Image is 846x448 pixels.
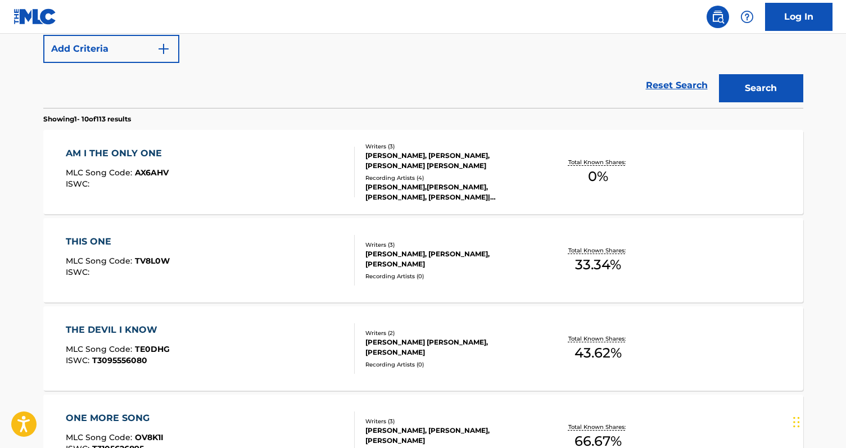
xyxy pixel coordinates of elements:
img: MLC Logo [13,8,57,25]
span: 43.62 % [574,343,622,363]
span: TV8L0W [135,256,170,266]
a: Public Search [707,6,729,28]
div: Recording Artists ( 0 ) [365,360,535,369]
a: THE DEVIL I KNOWMLC Song Code:TE0DHGISWC:T3095556080Writers (2)[PERSON_NAME] [PERSON_NAME], [PERS... [43,306,803,391]
div: [PERSON_NAME],[PERSON_NAME],[PERSON_NAME], [PERSON_NAME]|[PERSON_NAME]|[PERSON_NAME], [PERSON_NAM... [365,182,535,202]
div: [PERSON_NAME], [PERSON_NAME], [PERSON_NAME] [PERSON_NAME] [365,151,535,171]
a: AM I THE ONLY ONEMLC Song Code:AX6AHVISWC:Writers (3)[PERSON_NAME], [PERSON_NAME], [PERSON_NAME] ... [43,130,803,214]
iframe: Chat Widget [790,394,846,448]
span: OV8K1I [135,432,164,442]
div: Recording Artists ( 4 ) [365,174,535,182]
div: THIS ONE [66,235,170,248]
div: Drag [793,405,800,439]
span: MLC Song Code : [66,168,135,178]
div: Writers ( 2 ) [365,329,535,337]
div: THE DEVIL I KNOW [66,323,170,337]
span: TE0DHG [135,344,170,354]
p: Showing 1 - 10 of 113 results [43,114,131,124]
span: ISWC : [66,179,92,189]
div: Writers ( 3 ) [365,417,535,426]
div: ONE MORE SONG [66,411,164,425]
div: Recording Artists ( 0 ) [365,272,535,280]
span: MLC Song Code : [66,256,135,266]
span: ISWC : [66,267,92,277]
span: 0 % [588,166,608,187]
p: Total Known Shares: [568,423,628,431]
span: MLC Song Code : [66,432,135,442]
img: help [740,10,754,24]
span: MLC Song Code : [66,344,135,354]
p: Total Known Shares: [568,158,628,166]
img: 9d2ae6d4665cec9f34b9.svg [157,42,170,56]
a: THIS ONEMLC Song Code:TV8L0WISWC:Writers (3)[PERSON_NAME], [PERSON_NAME], [PERSON_NAME]Recording ... [43,218,803,302]
div: [PERSON_NAME] [PERSON_NAME], [PERSON_NAME] [365,337,535,358]
span: ISWC : [66,355,92,365]
button: Add Criteria [43,35,179,63]
a: Reset Search [640,73,713,98]
div: [PERSON_NAME], [PERSON_NAME], [PERSON_NAME] [365,249,535,269]
div: AM I THE ONLY ONE [66,147,169,160]
p: Total Known Shares: [568,246,628,255]
img: search [711,10,725,24]
a: Log In [765,3,833,31]
span: 33.34 % [575,255,621,275]
p: Total Known Shares: [568,334,628,343]
div: [PERSON_NAME], [PERSON_NAME], [PERSON_NAME] [365,426,535,446]
div: Writers ( 3 ) [365,241,535,249]
span: T3095556080 [92,355,147,365]
button: Search [719,74,803,102]
div: Help [736,6,758,28]
div: Writers ( 3 ) [365,142,535,151]
span: AX6AHV [135,168,169,178]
